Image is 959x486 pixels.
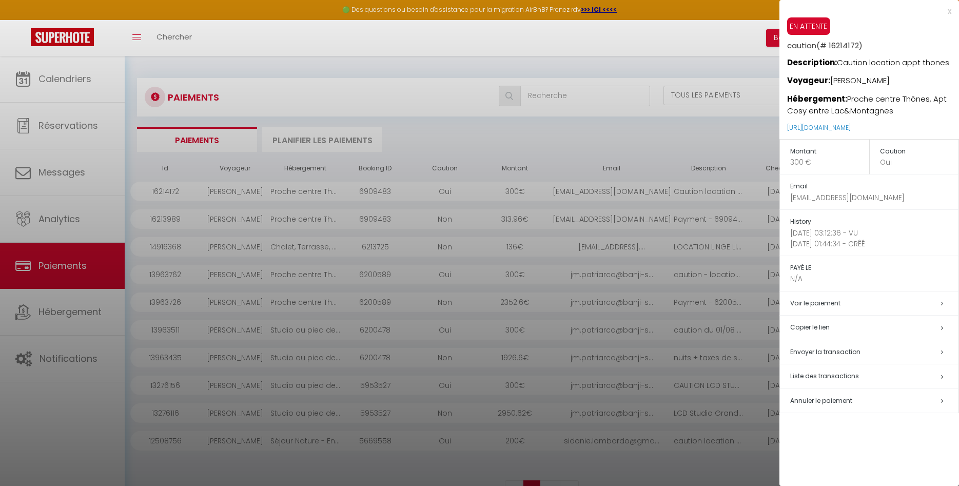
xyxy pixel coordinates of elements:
span: Envoyer la transaction [790,347,860,356]
h5: History [790,216,958,228]
span: EN ATTENTE [787,17,830,35]
p: [PERSON_NAME] [787,68,959,87]
strong: Description: [787,57,837,68]
h5: caution [787,35,959,50]
div: x [779,5,951,17]
p: [DATE] 01:44:34 - CRÊÊ [790,239,958,249]
p: Oui [880,157,959,168]
a: Voir le paiement [790,299,840,307]
p: [EMAIL_ADDRESS][DOMAIN_NAME] [790,192,958,203]
p: 300 € [790,157,869,168]
h5: Email [790,181,958,192]
span: Annuler le paiement [790,396,852,405]
span: Liste des transactions [790,372,859,380]
strong: Hébergement: [787,93,847,104]
p: [DATE] 03:12:36 - VU [790,228,958,239]
h5: PAYÉ LE [790,262,958,274]
p: N/A [790,274,958,284]
a: [URL][DOMAIN_NAME] [787,123,851,132]
h5: Montant [790,146,869,158]
strong: Voyageur: [787,75,830,86]
h5: Caution [880,146,959,158]
p: Caution location appt thones [787,50,959,69]
span: (# 16214172) [816,40,863,51]
h5: Copier le lien [790,322,958,334]
p: Proche centre Thônes, Apt Cosy entre Lac&Montagnes [787,87,959,117]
